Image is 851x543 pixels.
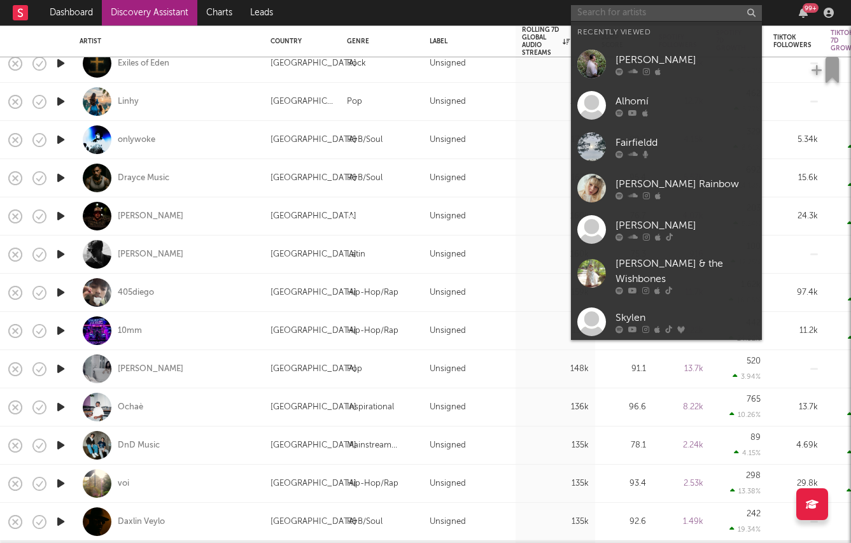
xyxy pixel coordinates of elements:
a: [PERSON_NAME] [118,211,183,222]
div: 92.6 [601,514,646,530]
div: onlywoke [118,134,155,146]
a: 10mm [118,325,142,337]
a: Fairfieldd [571,126,762,167]
input: Search for artists [571,5,762,21]
div: Skylen [615,310,756,325]
div: 11.2k [773,323,818,339]
div: 136k [522,400,589,415]
div: [PERSON_NAME] [118,363,183,375]
div: 520 [747,357,761,365]
div: Pop [347,362,362,377]
div: [GEOGRAPHIC_DATA] [271,171,356,186]
div: Fairfieldd [615,135,756,150]
div: [GEOGRAPHIC_DATA] [271,323,356,339]
div: 148k [522,362,589,377]
div: Genre [347,38,411,45]
div: 179k [522,132,589,148]
div: Unsigned [430,94,466,109]
div: Inspirational [347,400,394,415]
div: Rolling 7D Global Audio Streams [522,26,570,57]
a: Alhomí [571,85,762,126]
div: 13.7k [773,400,818,415]
div: 298 [746,472,761,480]
div: Mainstream Electronic [347,438,417,453]
div: [GEOGRAPHIC_DATA] [271,362,356,377]
div: [GEOGRAPHIC_DATA] [271,400,356,415]
div: 242 [747,510,761,518]
a: Drayce Music [118,173,169,184]
div: [PERSON_NAME] [615,218,756,233]
div: Unsigned [430,323,466,339]
div: Unsigned [430,362,466,377]
div: 135k [522,514,589,530]
div: Linhy [118,96,139,108]
div: R&B/Soul [347,514,383,530]
div: [PERSON_NAME] Rainbow [615,176,756,192]
div: 160k [522,247,589,262]
div: Unsigned [430,438,466,453]
a: voi [118,478,129,490]
div: 96.6 [601,400,646,415]
div: 167k [522,171,589,186]
div: Pop [347,94,362,109]
div: 89 [750,434,761,442]
div: 160k [522,209,589,224]
div: Hip-Hop/Rap [347,285,398,300]
div: 19.34 % [729,525,761,533]
div: R&B/Soul [347,171,383,186]
a: [PERSON_NAME] [118,249,183,260]
div: 8.22k [659,400,703,415]
div: 15.6k [773,171,818,186]
div: 765 [747,395,761,404]
div: Artist [80,38,251,45]
div: 135k [522,476,589,491]
div: Hip-Hop/Rap [347,476,398,491]
div: 13.7k [659,362,703,377]
div: [GEOGRAPHIC_DATA] [271,94,334,109]
div: [GEOGRAPHIC_DATA] [271,209,356,224]
div: [GEOGRAPHIC_DATA] [271,476,356,491]
a: [PERSON_NAME] [571,43,762,85]
div: [GEOGRAPHIC_DATA] [271,285,356,300]
a: Exiles of Eden [118,58,169,69]
div: 3.94 % [733,372,761,381]
div: 135k [522,438,589,453]
div: [PERSON_NAME] & the Wishbones [615,257,756,287]
div: Tiktok Followers [773,34,812,49]
div: 2.24k [659,438,703,453]
div: 159k [522,285,589,300]
a: 405diego [118,287,154,299]
div: 1.49k [659,514,703,530]
div: Unsigned [430,132,466,148]
a: [PERSON_NAME] Rainbow [571,167,762,209]
div: [GEOGRAPHIC_DATA] [271,132,356,148]
div: Unsigned [430,56,466,71]
div: 151k [522,323,589,339]
div: Latin [347,247,365,262]
a: Ochaè [118,402,143,413]
div: 29.8k [773,476,818,491]
div: Unsigned [430,209,466,224]
div: [PERSON_NAME] [615,52,756,67]
div: [GEOGRAPHIC_DATA] [271,247,356,262]
div: R&B/Soul [347,132,383,148]
div: 93.4 [601,476,646,491]
div: 2.53k [659,476,703,491]
div: [GEOGRAPHIC_DATA] [271,514,356,530]
div: [GEOGRAPHIC_DATA] [271,438,356,453]
div: 4.15 % [734,449,761,457]
div: Label [430,38,503,45]
div: Alhomí [615,94,756,109]
div: Recently Viewed [577,25,756,40]
div: 97.4k [773,285,818,300]
div: Unsigned [430,247,466,262]
a: DnD Music [118,440,160,451]
a: Daxlin Veylo [118,516,165,528]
